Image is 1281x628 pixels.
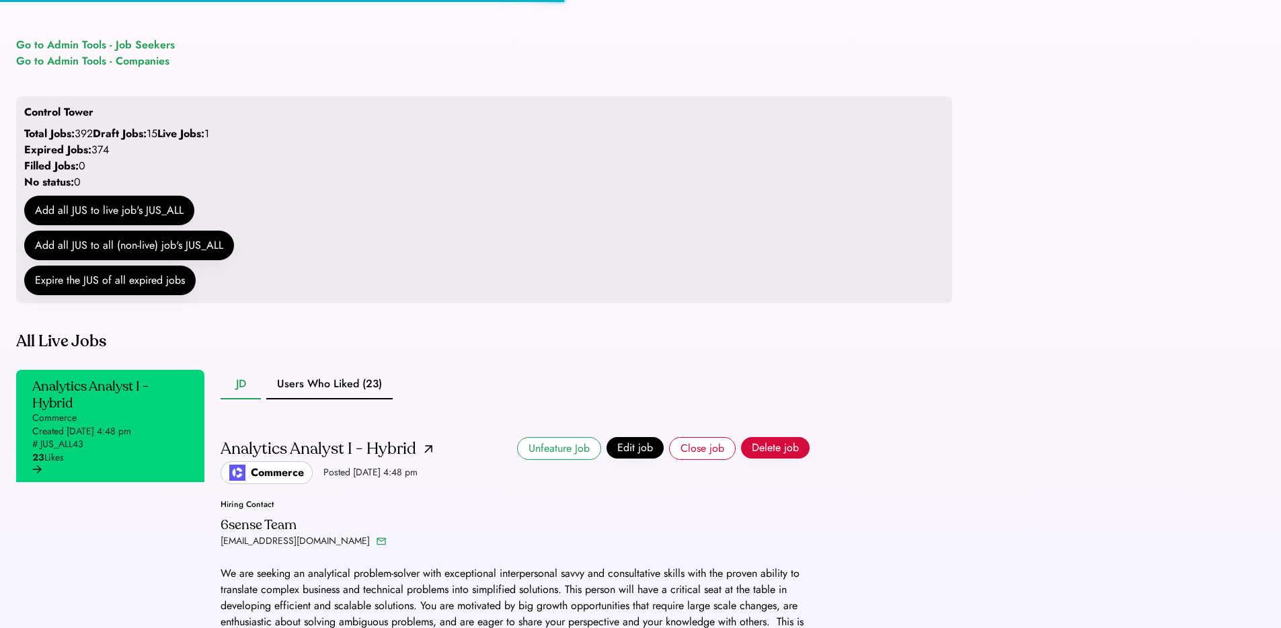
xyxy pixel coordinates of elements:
button: Expire the JUS of all expired jobs [24,266,196,295]
div: [EMAIL_ADDRESS][DOMAIN_NAME] [221,533,370,549]
strong: Total Jobs: [24,126,75,141]
button: JD [221,370,261,399]
img: arrow-up-right.png [424,445,432,453]
div: Commerce [32,411,77,425]
button: Delete job [741,437,810,459]
strong: Filled Jobs: [24,158,79,173]
strong: 23 [32,450,44,464]
strong: Expired Jobs: [24,142,91,157]
button: Unfeature Job [517,437,601,460]
div: Created [DATE] 4:48 pm [32,425,131,438]
div: Control Tower [24,104,93,120]
button: Edit job [607,437,664,459]
img: arrow-right-black.svg [32,465,42,474]
div: Posted [DATE] 4:48 pm [323,466,418,479]
strong: No status: [24,174,74,190]
div: # JUS_ALL43 [32,438,83,451]
strong: Live Jobs: [157,126,204,141]
a: Go to Admin Tools - Companies [16,53,169,69]
img: poweredbycommerce_logo.jpeg [229,465,245,481]
div: Analytics Analyst I - Hybrid [32,378,180,411]
strong: Draft Jobs: [93,126,147,141]
div: Commerce [251,465,304,481]
div: Hiring Contact [221,500,387,508]
a: Go to Admin Tools - Job Seekers [16,37,175,53]
button: Add all JUS to all (non-live) job's JUS_ALL [24,231,234,260]
div: 6sense Team [221,516,297,533]
div: 392 15 1 374 0 0 [24,126,209,190]
button: Close job [669,437,736,460]
button: Users Who Liked (23) [266,370,393,399]
div: Analytics Analyst I - Hybrid [221,438,416,460]
button: Add all JUS to live job's JUS_ALL [24,196,194,225]
div: Likes [32,451,64,465]
div: All Live Jobs [16,331,810,352]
